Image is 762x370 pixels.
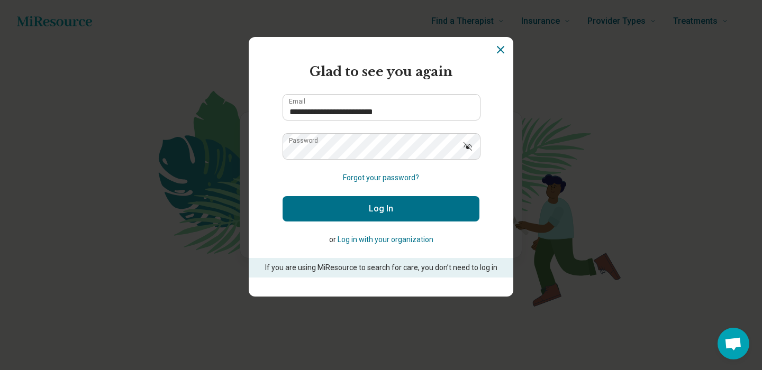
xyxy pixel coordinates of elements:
button: Forgot your password? [343,172,419,183]
p: If you are using MiResource to search for care, you don’t need to log in [264,262,498,273]
button: Log in with your organization [338,234,433,245]
button: Dismiss [494,43,507,56]
h2: Glad to see you again [283,62,479,81]
section: Login Dialog [249,37,513,297]
button: Log In [283,196,479,221]
label: Password [289,137,318,144]
button: Show password [456,133,479,159]
label: Email [289,98,305,105]
p: or [283,234,479,245]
